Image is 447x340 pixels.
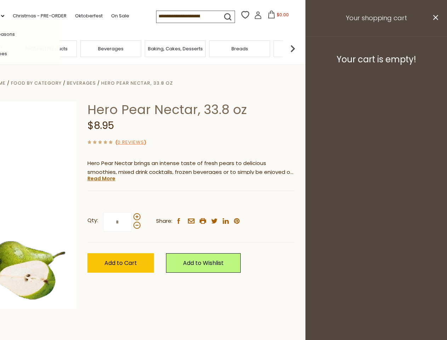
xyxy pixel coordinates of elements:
a: Baking, Cakes, Desserts [148,46,203,51]
a: On Sale [111,12,129,20]
img: next arrow [286,41,300,56]
span: $8.95 [87,119,114,132]
a: Beverages [98,46,124,51]
a: Food By Category [11,80,62,86]
a: Christmas - PRE-ORDER [13,12,67,20]
h3: Your cart is empty! [314,54,438,65]
input: Qty: [103,212,132,232]
a: Hero Pear Nectar, 33.8 oz [101,80,173,86]
p: Hero Pear Nectar brings an intense taste of fresh pears to delicious smoothies, mixed drink cockt... [87,159,294,177]
span: ( ) [115,139,146,146]
span: $0.00 [277,12,289,18]
a: Breads [231,46,248,51]
button: $0.00 [263,11,293,21]
button: Add to Cart [87,253,154,273]
h1: Hero Pear Nectar, 33.8 oz [87,102,294,118]
a: Add to Wishlist [166,253,241,273]
span: Add to Cart [104,259,137,267]
a: Oktoberfest [75,12,103,20]
a: Read More [87,175,115,182]
span: Share: [156,217,172,226]
strong: Qty: [87,216,98,225]
a: 0 Reviews [118,139,144,146]
a: Beverages [67,80,96,86]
